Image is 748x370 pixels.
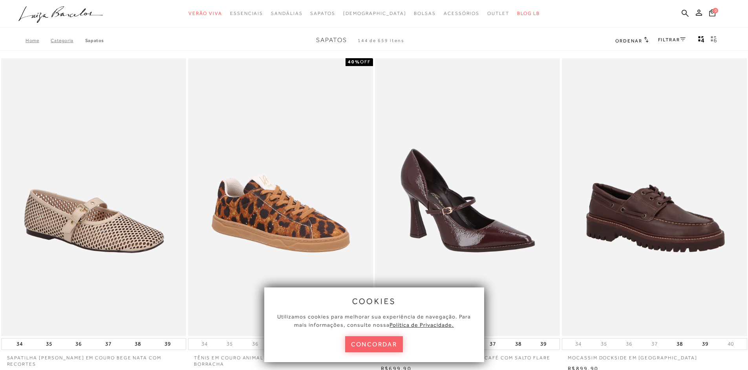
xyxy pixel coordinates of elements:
[162,339,173,350] button: 39
[708,35,719,46] button: gridText6Desc
[188,350,373,368] a: TÊNIS EM COURO ANIMAL PRINT ONÇA E SOLADO DE BORRACHA
[199,340,210,348] button: 34
[73,339,84,350] button: 36
[188,6,222,21] a: noSubCategoriesText
[487,339,498,350] button: 37
[563,59,746,335] img: MOCASSIM DOCKSIDE EM COURO CAFÉ
[358,38,404,43] span: 144 de 659 itens
[444,6,479,21] a: noSubCategoriesText
[348,59,360,64] strong: 40%
[230,6,263,21] a: noSubCategoriesText
[414,6,436,21] a: noSubCategoriesText
[310,11,335,16] span: Sapatos
[85,38,104,43] a: Sapatos
[487,6,509,21] a: noSubCategoriesText
[132,339,143,350] button: 38
[345,336,403,352] button: concordar
[414,11,436,16] span: Bolsas
[376,59,559,335] img: SCARPIN MARY JANE EM VERNIZ CAFÉ COM SALTO FLARE
[1,350,186,368] a: SAPATILHA [PERSON_NAME] EM COURO BEGE NATA COM RECORTES
[2,59,185,335] a: SAPATILHA MARY JANE EM COURO BEGE NATA COM RECORTES SAPATILHA MARY JANE EM COURO BEGE NATA COM RE...
[598,340,609,348] button: 35
[390,322,454,328] a: Política de Privacidade.
[696,35,707,46] button: Mostrar 4 produtos por linha
[343,11,406,16] span: [DEMOGRAPHIC_DATA]
[352,297,396,306] span: cookies
[277,313,471,328] span: Utilizamos cookies para melhorar sua experiência de navegação. Para mais informações, consulte nossa
[700,339,711,350] button: 39
[376,59,559,335] a: SCARPIN MARY JANE EM VERNIZ CAFÉ COM SALTO FLARE SCARPIN MARY JANE EM VERNIZ CAFÉ COM SALTO FLARE
[250,340,261,348] button: 36
[517,11,540,16] span: BLOG LB
[316,37,347,44] span: Sapatos
[51,38,85,43] a: Categoria
[44,339,55,350] button: 35
[230,11,263,16] span: Essenciais
[624,340,635,348] button: 36
[615,38,642,44] span: Ordenar
[658,37,686,42] a: FILTRAR
[14,339,25,350] button: 34
[563,59,746,335] a: MOCASSIM DOCKSIDE EM COURO CAFÉ MOCASSIM DOCKSIDE EM COURO CAFÉ
[513,339,524,350] button: 38
[103,339,114,350] button: 37
[674,339,685,350] button: 38
[271,11,302,16] span: Sandálias
[444,11,479,16] span: Acessórios
[271,6,302,21] a: noSubCategoriesText
[573,340,584,348] button: 34
[725,340,736,348] button: 40
[188,11,222,16] span: Verão Viva
[562,350,747,361] a: MOCASSIM DOCKSIDE EM [GEOGRAPHIC_DATA]
[224,340,235,348] button: 35
[713,8,718,13] span: 0
[189,59,372,335] img: TÊNIS EM COURO ANIMAL PRINT ONÇA E SOLADO DE BORRACHA
[517,6,540,21] a: BLOG LB
[310,6,335,21] a: noSubCategoriesText
[343,6,406,21] a: noSubCategoriesText
[26,38,51,43] a: Home
[2,59,185,335] img: SAPATILHA MARY JANE EM COURO BEGE NATA COM RECORTES
[649,340,660,348] button: 37
[189,59,372,335] a: TÊNIS EM COURO ANIMAL PRINT ONÇA E SOLADO DE BORRACHA TÊNIS EM COURO ANIMAL PRINT ONÇA E SOLADO D...
[538,339,549,350] button: 39
[487,11,509,16] span: Outlet
[707,9,718,19] button: 0
[360,59,371,64] span: OFF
